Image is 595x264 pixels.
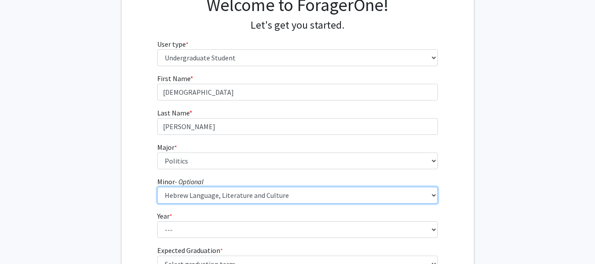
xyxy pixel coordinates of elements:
[157,39,188,49] label: User type
[157,108,189,117] span: Last Name
[157,142,177,152] label: Major
[175,177,203,186] i: - Optional
[157,176,203,187] label: Minor
[7,224,37,257] iframe: Chat
[157,19,438,32] h4: Let's get you started.
[157,74,190,83] span: First Name
[157,211,172,221] label: Year
[157,245,223,256] label: Expected Graduation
